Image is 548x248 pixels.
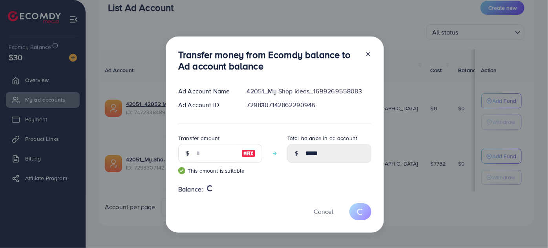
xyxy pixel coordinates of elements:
span: Cancel [314,207,333,216]
div: Ad Account ID [172,100,241,109]
img: guide [178,167,185,174]
label: Transfer amount [178,134,219,142]
div: 42051_My Shop Ideas_1699269558083 [241,87,378,96]
img: image [241,149,256,158]
div: Ad Account Name [172,87,241,96]
h3: Transfer money from Ecomdy balance to Ad account balance [178,49,359,72]
small: This amount is suitable [178,167,262,175]
iframe: Chat [515,213,542,242]
span: Balance: [178,185,203,194]
div: 7298307142862290946 [241,100,378,109]
button: Cancel [304,203,343,220]
label: Total balance in ad account [287,134,357,142]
